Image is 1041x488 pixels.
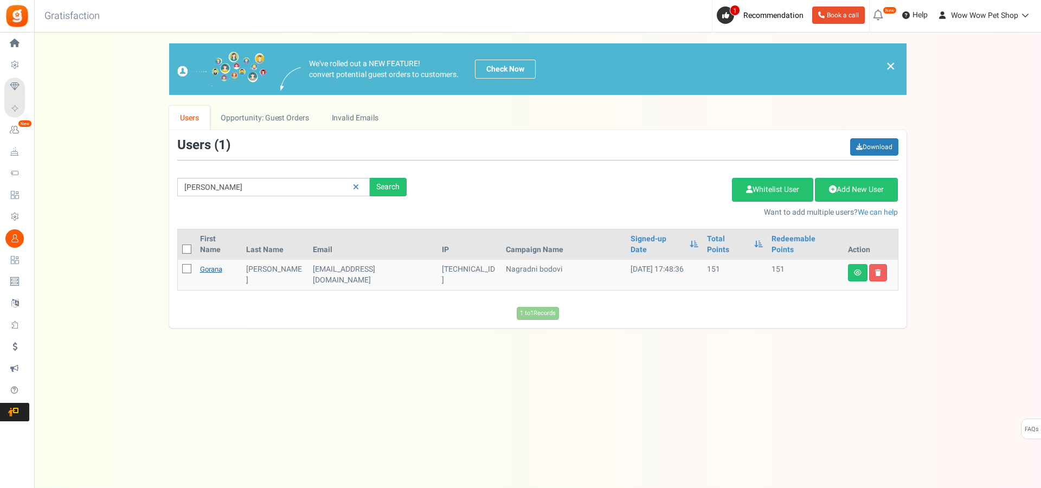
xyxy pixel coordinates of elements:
[9,4,41,37] button: Open LiveChat chat widget
[309,229,438,260] th: Email
[242,229,309,260] th: Last Name
[875,269,881,276] i: Delete user
[280,67,301,91] img: images
[423,207,898,218] p: Want to add multiple users?
[772,234,839,255] a: Redeemable Points
[910,10,928,21] span: Help
[854,269,862,276] i: View details
[844,229,898,260] th: Action
[309,59,459,80] p: We've rolled out a NEW FEATURE! convert potential guest orders to customers.
[210,106,320,130] a: Opportunity: Guest Orders
[886,60,896,73] a: ×
[502,260,626,290] td: Nagradni bodovi
[631,234,684,255] a: Signed-up Date
[18,120,32,127] em: New
[169,106,210,130] a: Users
[951,10,1018,21] span: Wow Wow Pet Shop
[196,229,242,260] th: First Name
[850,138,898,156] a: Download
[767,260,844,290] td: 151
[1024,419,1039,440] span: FAQs
[4,121,29,139] a: New
[242,260,309,290] td: [PERSON_NAME]
[475,60,536,79] a: Check Now
[370,178,407,196] div: Search
[33,5,112,27] h3: Gratisfaction
[883,7,897,14] em: New
[730,5,740,16] span: 1
[177,138,230,152] h3: Users ( )
[626,260,703,290] td: [DATE] 17:48:36
[717,7,808,24] a: 1 Recommendation
[898,7,932,24] a: Help
[219,136,226,155] span: 1
[348,178,364,197] a: Reset
[200,264,222,274] a: Gorana
[502,229,626,260] th: Campaign Name
[438,260,502,290] td: [TECHNICAL_ID]
[815,178,898,202] a: Add New User
[743,10,804,21] span: Recommendation
[177,52,267,87] img: images
[309,260,438,290] td: [EMAIL_ADDRESS][DOMAIN_NAME]
[438,229,502,260] th: IP
[812,7,865,24] a: Book a call
[320,106,389,130] a: Invalid Emails
[5,4,29,28] img: Gratisfaction
[707,234,749,255] a: Total Points
[177,178,370,196] input: Search by email or name
[732,178,813,202] a: Whitelist User
[703,260,767,290] td: 151
[858,207,898,218] a: We can help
